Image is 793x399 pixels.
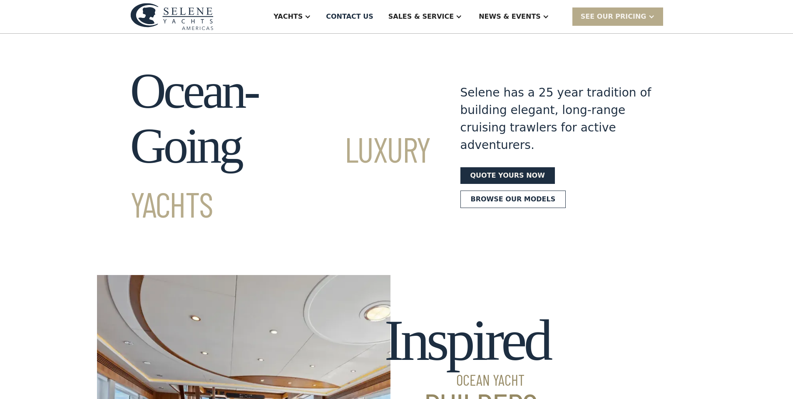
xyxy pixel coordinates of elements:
[130,3,214,30] img: logo
[130,64,430,228] h1: Ocean-Going
[581,12,646,22] div: SEE Our Pricing
[572,7,663,25] div: SEE Our Pricing
[273,12,303,22] div: Yachts
[388,12,454,22] div: Sales & Service
[130,128,430,225] span: Luxury Yachts
[479,12,541,22] div: News & EVENTS
[460,84,652,154] div: Selene has a 25 year tradition of building elegant, long-range cruising trawlers for active adven...
[384,372,549,387] span: Ocean Yacht
[460,167,555,184] a: Quote yours now
[326,12,373,22] div: Contact US
[460,191,566,208] a: Browse our models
